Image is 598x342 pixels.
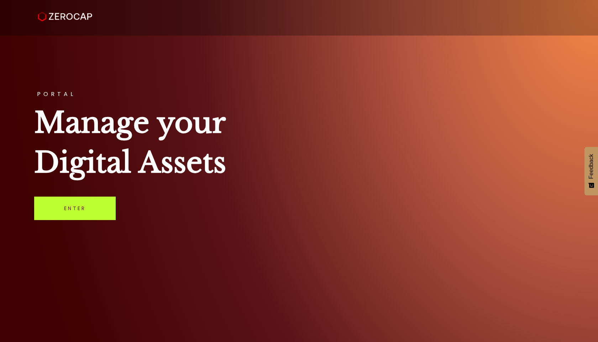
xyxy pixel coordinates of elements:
a: Enter [34,197,116,220]
button: Feedback - Show survey [584,147,598,195]
span: Feedback [588,154,594,179]
img: ZeroCap [38,12,92,22]
h1: Manage your Digital Assets [34,103,564,182]
h3: PORTAL [34,91,564,97]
